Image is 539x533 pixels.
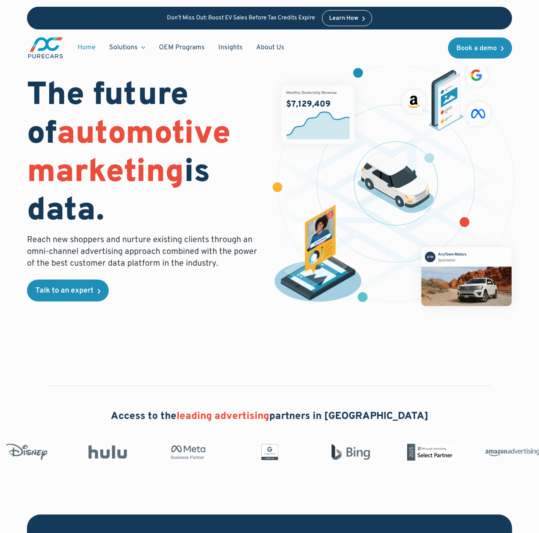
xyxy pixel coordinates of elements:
[309,444,363,461] img: Bing
[282,85,354,144] img: chart showing monthly dealership revenue of $7m
[390,444,444,461] img: Microsoft Advertising Partner
[322,10,372,26] a: Learn How
[167,15,315,22] p: Don’t Miss Out: Boost EV Sales Before Tax Credits Expire
[109,43,138,52] div: Solutions
[102,40,152,56] div: Solutions
[27,115,231,193] span: automotive marketing
[228,444,282,461] img: Google Partner
[456,45,497,52] div: Book a demo
[71,40,102,56] a: Home
[111,410,429,424] h2: Access to the partners in [GEOGRAPHIC_DATA]
[212,40,249,56] a: Insights
[152,40,212,56] a: OEM Programs
[357,152,434,213] img: illustration of a vehicle
[27,234,260,269] p: Reach new shoppers and nurture existing clients through an omni-channel advertising approach comb...
[268,205,368,304] img: persona of a buyer
[27,77,260,231] h1: The future of is data.
[177,410,269,423] span: leading advertising
[27,280,109,301] a: Talk to an expert
[448,37,512,59] a: Book a demo
[329,16,358,21] div: Learn How
[27,36,64,59] a: main
[27,36,64,59] img: purecars logo
[66,445,120,459] img: Hulu
[35,287,94,295] div: Talk to an expert
[249,40,291,56] a: About Us
[398,61,494,131] img: ads on social media and advertising partners
[409,235,524,318] img: mockup of facebook post
[471,445,525,459] img: Amazon Advertising
[147,444,201,461] img: Meta Business Partner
